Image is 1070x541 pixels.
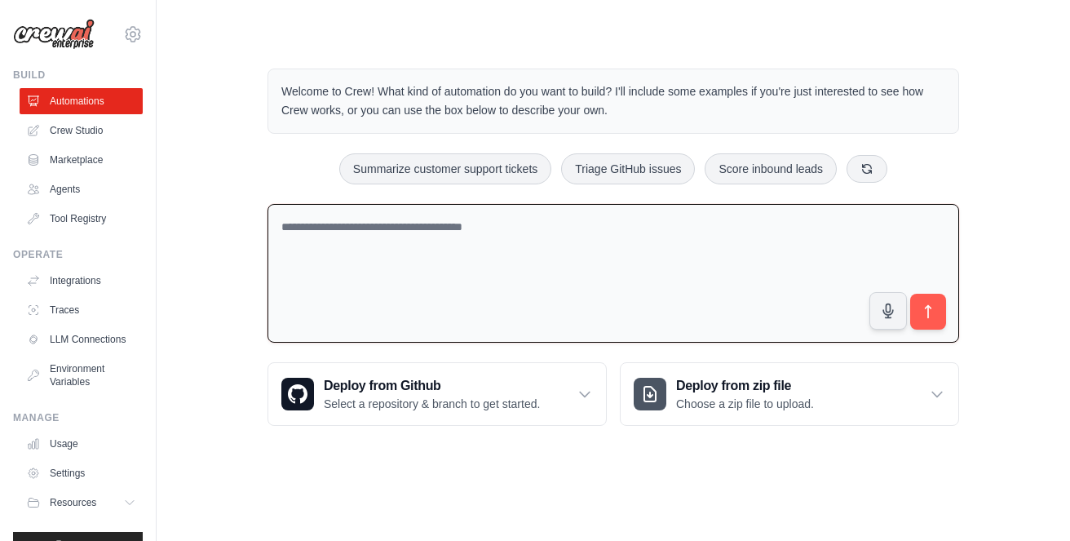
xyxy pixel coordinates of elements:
[676,396,814,412] p: Choose a zip file to upload.
[20,490,143,516] button: Resources
[13,69,143,82] div: Build
[20,118,143,144] a: Crew Studio
[339,153,551,184] button: Summarize customer support tickets
[20,268,143,294] a: Integrations
[20,88,143,114] a: Automations
[20,176,143,202] a: Agents
[20,460,143,486] a: Settings
[13,411,143,424] div: Manage
[20,206,143,232] a: Tool Registry
[13,248,143,261] div: Operate
[20,147,143,173] a: Marketplace
[676,376,814,396] h3: Deploy from zip file
[281,82,945,120] p: Welcome to Crew! What kind of automation do you want to build? I'll include some examples if you'...
[13,19,95,50] img: Logo
[705,153,837,184] button: Score inbound leads
[20,326,143,353] a: LLM Connections
[561,153,695,184] button: Triage GitHub issues
[988,463,1070,541] iframe: Chat Widget
[20,431,143,457] a: Usage
[20,356,143,395] a: Environment Variables
[20,297,143,323] a: Traces
[324,376,540,396] h3: Deploy from Github
[324,396,540,412] p: Select a repository & branch to get started.
[50,496,96,509] span: Resources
